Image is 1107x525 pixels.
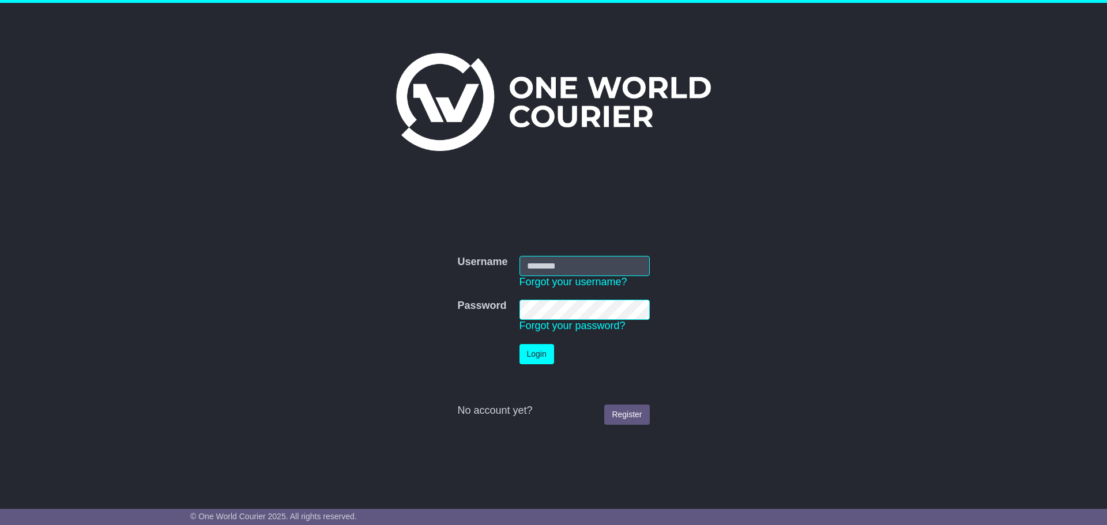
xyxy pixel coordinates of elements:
a: Forgot your username? [519,276,627,288]
label: Password [457,300,506,312]
a: Forgot your password? [519,320,626,331]
div: No account yet? [457,405,649,417]
a: Register [604,405,649,425]
img: One World [396,53,711,151]
button: Login [519,344,554,364]
span: © One World Courier 2025. All rights reserved. [190,512,357,521]
label: Username [457,256,507,269]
